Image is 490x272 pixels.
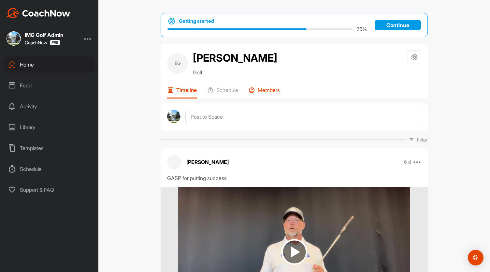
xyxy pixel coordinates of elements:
[193,50,277,66] h2: [PERSON_NAME]
[468,250,483,265] div: Open Intercom Messenger
[4,182,95,198] div: Support & FAQ
[25,40,60,45] div: CoachNow
[4,161,95,177] div: Schedule
[186,158,229,166] p: [PERSON_NAME]
[357,25,367,33] p: 75 %
[4,56,95,73] div: Home
[167,174,421,182] div: GASP for putting success
[258,87,280,93] p: Members
[4,98,95,114] div: Activity
[4,77,95,94] div: Feed
[7,31,21,46] img: square_e24ab7e1e8666c6ba6e3f1b6a9a0c7eb.jpg
[25,32,64,38] div: IMG Golf Admin
[176,87,197,93] p: Timeline
[281,239,307,265] img: play
[4,140,95,156] div: Templates
[4,119,95,135] div: Library
[50,40,60,45] img: CoachNow Pro
[216,87,238,93] p: Schedule
[417,136,428,144] p: Filter
[179,18,214,25] h1: Getting started
[7,8,70,18] img: CoachNow
[193,68,277,76] p: Golf
[375,20,421,30] a: Continue
[167,17,176,25] img: bullseye
[167,53,188,74] div: EG
[404,159,411,165] p: 6 d
[167,110,180,123] img: avatar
